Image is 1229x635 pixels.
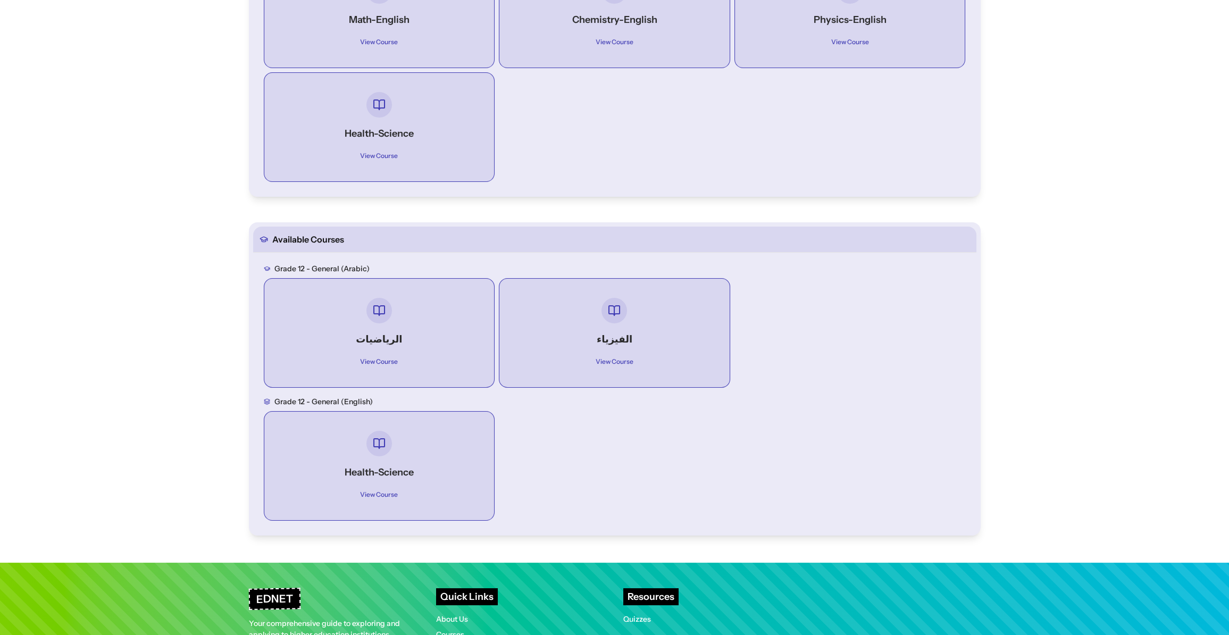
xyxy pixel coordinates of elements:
h3: Grade 12 - general (Arabic) [274,263,370,274]
a: الفيزياءView Course [508,287,721,379]
h3: EDNET [248,588,300,610]
h4: Physics-English [754,12,946,27]
h4: الفيزياء [519,332,710,347]
a: الرياضياتView Course [273,287,486,379]
h4: Chemistry-English [519,12,710,27]
span: View Course [354,149,404,162]
a: About Us [436,614,468,624]
span: View Course [354,488,404,501]
h3: Grade 12 - general (English) [274,396,373,407]
h4: Math-English [283,12,475,27]
h4: Health-Science [283,465,475,480]
h4: Health-Science [283,126,475,141]
h4: الرياضيات [283,332,475,347]
span: View Course [589,36,640,48]
a: Quizzes [623,614,651,624]
span: View Course [354,36,404,48]
h4: Quick Links [436,588,498,605]
a: Health-ScienceView Course [273,420,486,512]
span: Available Courses [272,233,344,246]
a: Health-ScienceView Course [273,81,486,173]
h4: Resources [623,588,679,605]
span: View Course [589,355,640,368]
span: View Course [354,355,404,368]
span: View Course [825,36,875,48]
